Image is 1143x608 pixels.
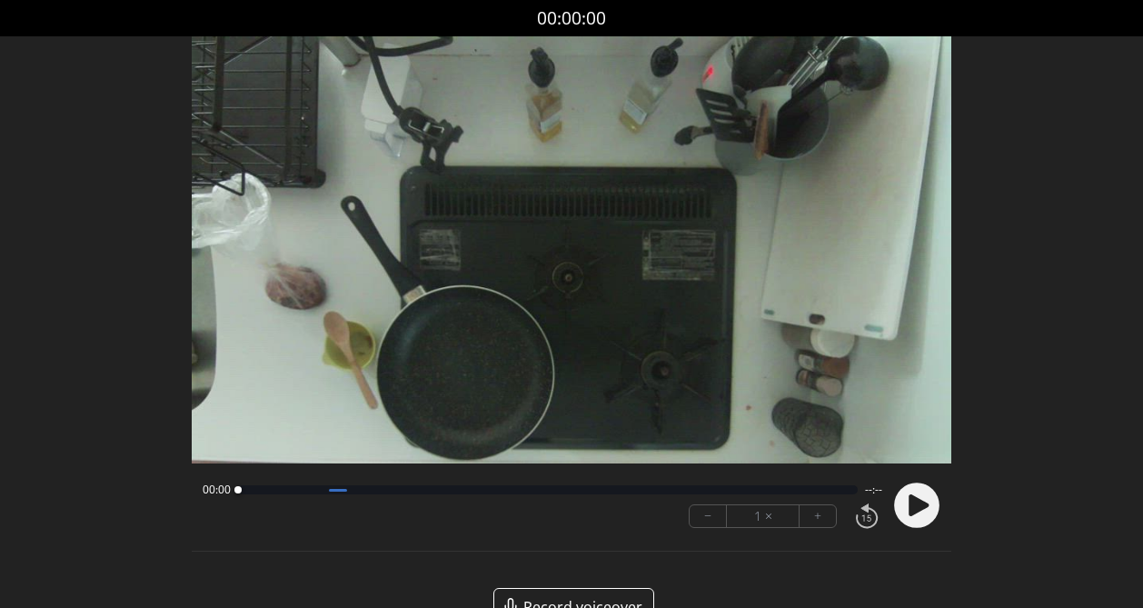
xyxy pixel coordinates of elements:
a: 00:00:00 [537,5,606,32]
button: + [800,505,836,527]
div: 1 × [727,505,800,527]
span: --:-- [865,483,882,497]
button: − [690,505,727,527]
span: 00:00 [203,483,231,497]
